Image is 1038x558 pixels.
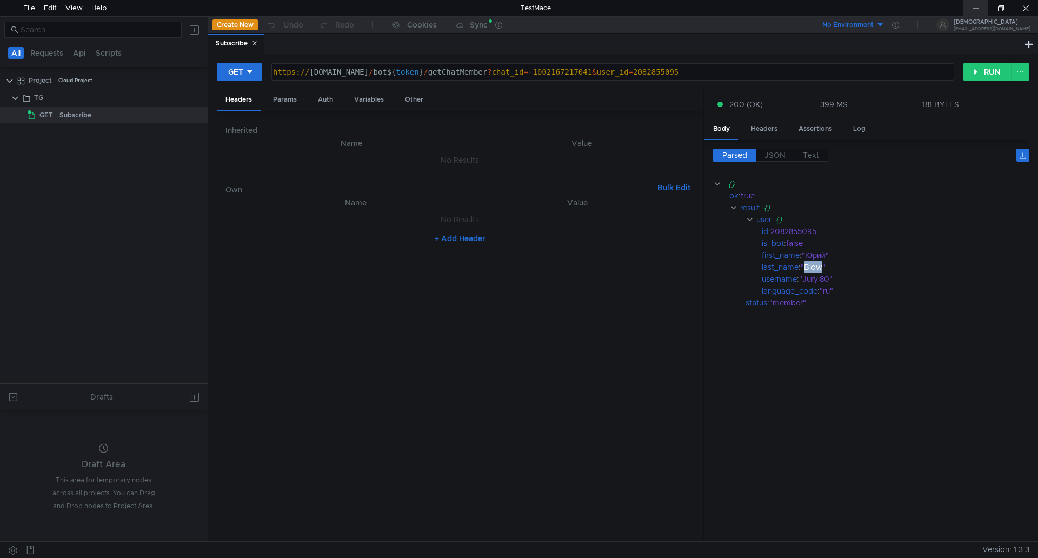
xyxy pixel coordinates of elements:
[70,46,89,59] button: Api
[764,202,1015,214] div: {}
[469,137,695,150] th: Value
[345,90,392,110] div: Variables
[335,18,354,31] div: Redo
[234,137,469,150] th: Name
[982,542,1029,557] span: Version: 1.3.3
[21,24,175,36] input: Search...
[92,46,125,59] button: Scripts
[746,297,767,309] div: status
[728,178,1014,190] div: {}
[258,17,311,33] button: Undo
[225,124,695,137] h6: Inherited
[58,72,92,89] div: Cloud Project
[90,390,113,403] div: Drafts
[59,107,91,123] div: Subscribe
[762,225,1029,237] div: :
[740,202,760,214] div: result
[954,27,1030,31] div: [EMAIL_ADDRESS][DOMAIN_NAME]
[762,225,768,237] div: id
[217,90,261,111] div: Headers
[822,20,874,30] div: No Environment
[470,21,488,29] div: Sync
[430,232,490,245] button: + Add Header
[243,196,468,209] th: Name
[746,297,1029,309] div: :
[762,237,784,249] div: is_bot
[762,261,1029,273] div: :
[729,98,763,110] span: 200 (OK)
[762,261,799,273] div: last_name
[764,150,786,160] span: JSON
[809,16,884,34] button: No Environment
[802,249,1016,261] div: "Юрий"
[722,150,747,160] span: Parsed
[225,183,653,196] h6: Own
[844,119,874,139] div: Log
[212,19,258,30] button: Create New
[770,225,1015,237] div: 2082855095
[756,214,771,225] div: user
[963,63,1012,81] button: RUN
[762,273,1029,285] div: :
[653,181,695,194] button: Bulk Edit
[29,72,52,89] div: Project
[801,261,1016,273] div: "Blow"
[441,215,479,224] nz-embed-empty: No Results
[34,90,43,106] div: TG
[311,17,362,33] button: Redo
[762,249,800,261] div: first_name
[216,38,257,49] div: Subscribe
[954,19,1030,25] div: [DEMOGRAPHIC_DATA]
[786,237,1015,249] div: false
[820,99,848,109] div: 399 MS
[441,155,479,165] nz-embed-empty: No Results
[922,99,959,109] div: 181 BYTES
[309,90,342,110] div: Auth
[776,214,1015,225] div: {}
[396,90,432,110] div: Other
[283,18,303,31] div: Undo
[228,66,243,78] div: GET
[8,46,24,59] button: All
[704,119,738,140] div: Body
[729,190,738,202] div: ok
[468,196,686,209] th: Value
[742,119,786,139] div: Headers
[762,285,817,297] div: language_code
[407,18,437,31] div: Cookies
[803,150,819,160] span: Text
[729,190,1029,202] div: :
[790,119,841,139] div: Assertions
[762,249,1029,261] div: :
[762,237,1029,249] div: :
[762,273,797,285] div: username
[264,90,305,110] div: Params
[769,297,1015,309] div: "member"
[799,273,1016,285] div: "Juryi80"
[762,285,1029,297] div: :
[820,285,1017,297] div: "ru"
[217,63,262,81] button: GET
[27,46,66,59] button: Requests
[39,107,53,123] span: GET
[741,190,1015,202] div: true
